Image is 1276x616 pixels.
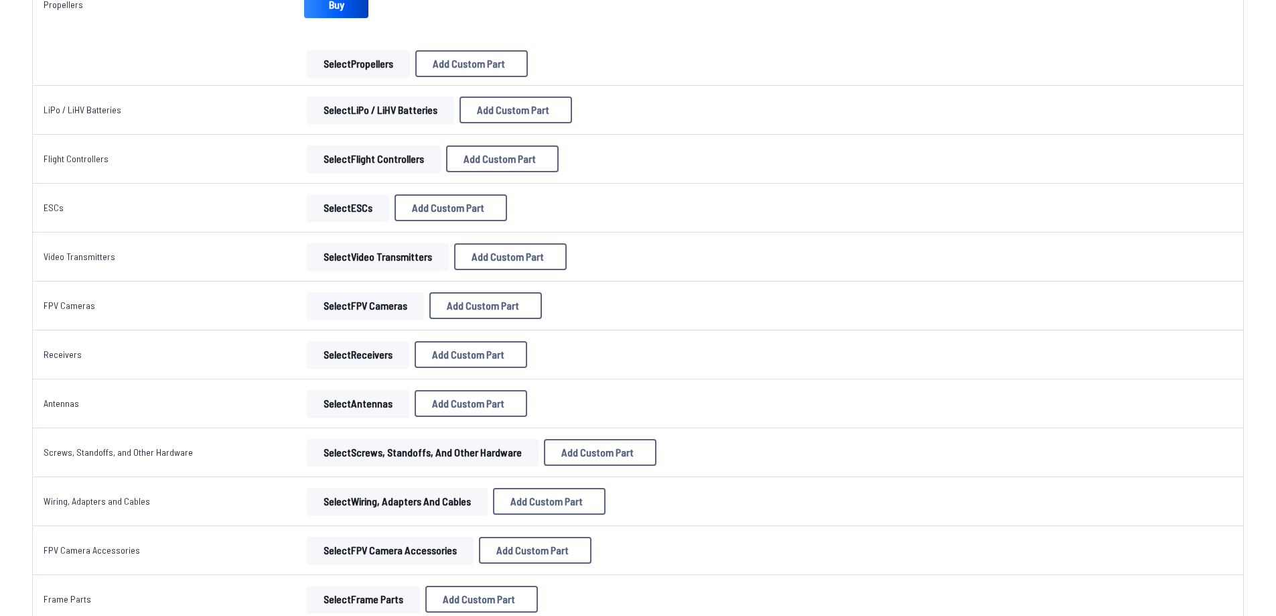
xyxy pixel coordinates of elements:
[304,97,457,123] a: SelectLiPo / LiHV Batteries
[44,349,82,360] a: Receivers
[432,349,504,360] span: Add Custom Part
[304,194,392,221] a: SelectESCs
[493,488,606,515] button: Add Custom Part
[307,586,420,613] button: SelectFrame Parts
[496,545,569,556] span: Add Custom Part
[432,398,504,409] span: Add Custom Part
[304,439,541,466] a: SelectScrews, Standoffs, and Other Hardware
[44,544,140,556] a: FPV Camera Accessories
[412,202,484,213] span: Add Custom Part
[304,292,427,319] a: SelectFPV Cameras
[44,593,91,605] a: Frame Parts
[447,300,519,311] span: Add Custom Part
[561,447,634,458] span: Add Custom Part
[304,341,412,368] a: SelectReceivers
[544,439,656,466] button: Add Custom Part
[446,145,559,172] button: Add Custom Part
[433,58,505,69] span: Add Custom Part
[425,586,538,613] button: Add Custom Part
[429,292,542,319] button: Add Custom Part
[44,104,121,115] a: LiPo / LiHV Batteries
[443,594,515,605] span: Add Custom Part
[44,446,193,458] a: Screws, Standoffs, and Other Hardware
[44,251,115,262] a: Video Transmitters
[307,537,474,564] button: SelectFPV Camera Accessories
[307,390,409,417] button: SelectAntennas
[44,495,150,507] a: Wiring, Adapters and Cables
[44,202,64,213] a: ESCs
[415,390,527,417] button: Add Custom Part
[304,537,476,564] a: SelectFPV Camera Accessories
[479,537,591,564] button: Add Custom Part
[304,243,451,270] a: SelectVideo Transmitters
[307,97,454,123] button: SelectLiPo / LiHV Batteries
[307,50,410,77] button: SelectPropellers
[477,105,549,115] span: Add Custom Part
[459,97,572,123] button: Add Custom Part
[44,300,95,311] a: FPV Cameras
[307,341,409,368] button: SelectReceivers
[307,439,539,466] button: SelectScrews, Standoffs, and Other Hardware
[44,397,79,409] a: Antennas
[307,292,424,319] button: SelectFPV Cameras
[304,488,490,515] a: SelectWiring, Adapters and Cables
[395,194,507,221] button: Add Custom Part
[464,153,536,164] span: Add Custom Part
[307,194,389,221] button: SelectESCs
[415,50,528,77] button: Add Custom Part
[510,496,583,507] span: Add Custom Part
[454,243,567,270] button: Add Custom Part
[44,153,109,164] a: Flight Controllers
[304,145,443,172] a: SelectFlight Controllers
[304,586,423,613] a: SelectFrame Parts
[307,145,441,172] button: SelectFlight Controllers
[304,50,413,77] a: SelectPropellers
[415,341,527,368] button: Add Custom Part
[307,243,449,270] button: SelectVideo Transmitters
[304,390,412,417] a: SelectAntennas
[472,251,544,262] span: Add Custom Part
[307,488,488,515] button: SelectWiring, Adapters and Cables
